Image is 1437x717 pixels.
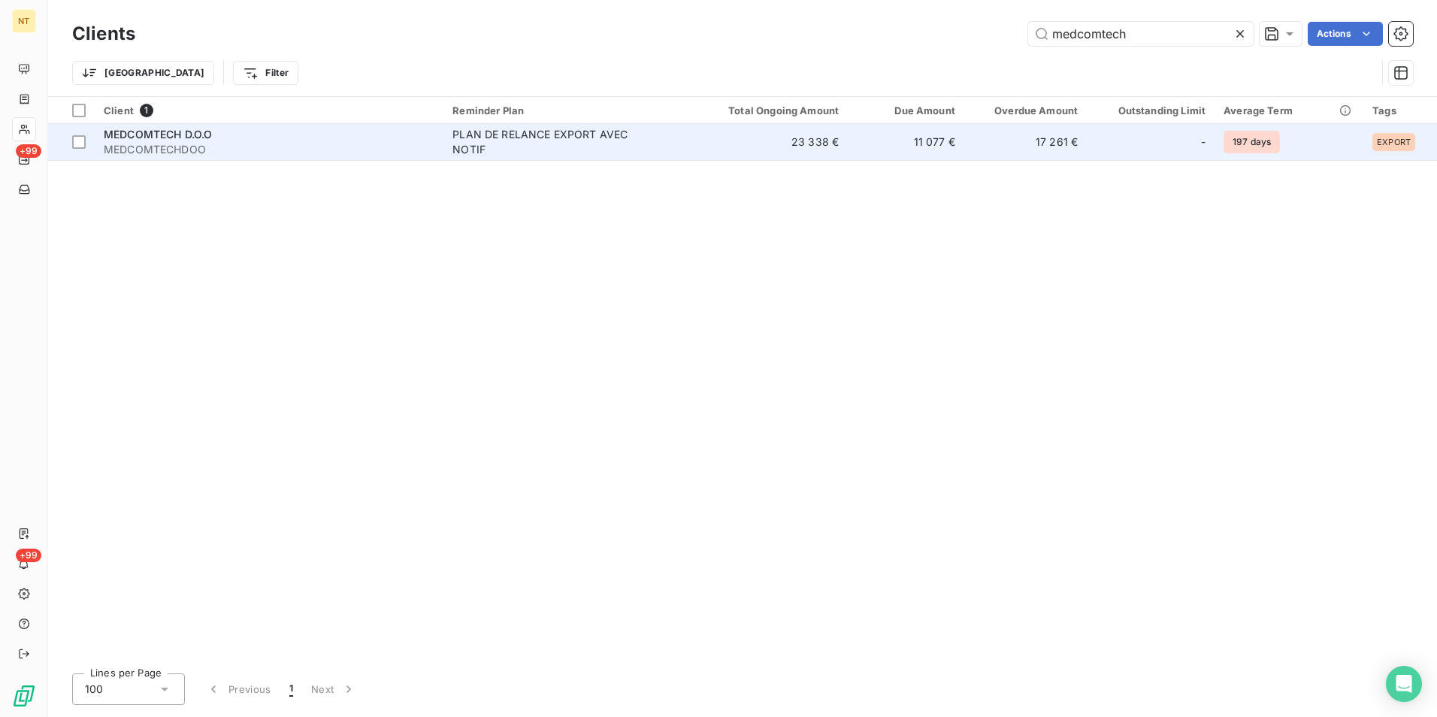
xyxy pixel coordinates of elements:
[280,673,302,705] button: 1
[452,127,640,157] div: PLAN DE RELANCE EXPORT AVEC NOTIF
[964,124,1087,160] td: 17 261 €
[692,124,848,160] td: 23 338 €
[104,128,212,141] span: MEDCOMTECH D.O.O
[1224,104,1354,116] div: Average Term
[973,104,1078,116] div: Overdue Amount
[197,673,280,705] button: Previous
[12,9,36,33] div: NT
[12,684,36,708] img: Logo LeanPay
[1308,22,1383,46] button: Actions
[289,682,293,697] span: 1
[302,673,365,705] button: Next
[16,144,41,158] span: +99
[857,104,955,116] div: Due Amount
[140,104,153,117] span: 1
[1201,135,1206,150] span: -
[1028,22,1254,46] input: Search
[12,147,35,171] a: +99
[1372,104,1428,116] div: Tags
[1224,131,1280,153] span: 197 days
[85,682,103,697] span: 100
[72,61,214,85] button: [GEOGRAPHIC_DATA]
[233,61,298,85] button: Filter
[452,104,683,116] div: Reminder Plan
[104,142,434,157] span: MEDCOMTECHDOO
[701,104,839,116] div: Total Ongoing Amount
[104,104,134,116] span: Client
[1377,138,1411,147] span: EXPORT
[1386,666,1422,702] div: Open Intercom Messenger
[1096,104,1206,116] div: Outstanding Limit
[848,124,964,160] td: 11 077 €
[72,20,135,47] h3: Clients
[16,549,41,562] span: +99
